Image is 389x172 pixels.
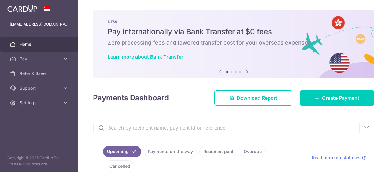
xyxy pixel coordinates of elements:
[237,94,277,102] span: Download Report
[93,10,374,78] img: Bank transfer banner
[108,54,183,60] a: Learn more about Bank Transfer
[300,90,374,106] a: Create Payment
[144,146,197,157] a: Payments on the way
[108,20,360,24] p: NEW
[7,5,37,12] img: CardUp
[106,160,134,172] a: Cancelled
[108,39,360,46] h6: Zero processing fees and lowered transfer cost for your overseas expenses
[20,56,60,62] span: Pay
[10,21,69,27] p: [EMAIL_ADDRESS][DOMAIN_NAME]
[20,85,60,91] span: Support
[312,155,367,161] a: Read more on statuses
[322,94,359,102] span: Create Payment
[312,155,361,161] span: Read more on statuses
[20,41,60,47] span: Home
[108,27,360,37] h5: Pay internationally via Bank Transfer at $0 fees
[103,146,141,157] a: Upcoming
[20,100,60,106] span: Settings
[240,146,266,157] a: Overdue
[350,154,383,169] iframe: Opens a widget where you can find more information
[93,92,169,103] h4: Payments Dashboard
[214,90,292,106] a: Download Report
[199,146,237,157] a: Recipient paid
[20,70,60,77] span: Refer & Save
[93,118,359,138] input: Search by recipient name, payment id or reference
